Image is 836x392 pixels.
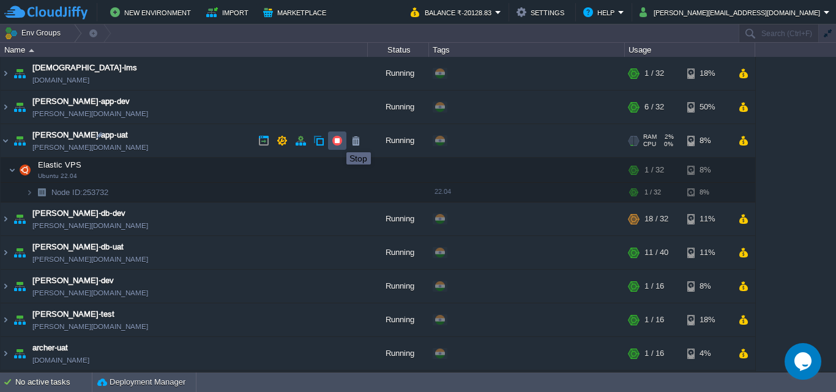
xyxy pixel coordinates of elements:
div: 1 / 16 [644,270,664,303]
div: No active tasks [15,372,92,392]
div: 1 / 32 [644,57,664,90]
div: 1 / 16 [644,303,664,336]
div: 11 / 40 [644,236,668,269]
button: Balance ₹-20128.83 [411,5,495,20]
img: AMDAwAAAACH5BAEAAAAALAAAAAABAAEAAAICRAEAOw== [11,91,28,124]
span: [PERSON_NAME][DOMAIN_NAME] [32,253,148,265]
a: [PERSON_NAME][DOMAIN_NAME] [32,287,148,299]
button: Settings [517,5,568,20]
button: Marketplace [263,5,330,20]
span: 253732 [50,187,110,198]
div: 4% [687,337,727,370]
div: 50% [687,91,727,124]
a: archer-uat [32,342,68,354]
span: 0% [661,141,673,148]
img: AMDAwAAAACH5BAEAAAAALAAAAAABAAEAAAICRAEAOw== [11,124,28,157]
div: Running [368,57,429,90]
a: [PERSON_NAME]-app-uat [32,129,128,141]
button: [PERSON_NAME][EMAIL_ADDRESS][DOMAIN_NAME] [640,5,824,20]
div: 8% [687,124,727,157]
span: Node ID: [51,188,83,197]
img: AMDAwAAAACH5BAEAAAAALAAAAAABAAEAAAICRAEAOw== [29,49,34,52]
a: [PERSON_NAME]-dev [32,275,114,287]
img: AMDAwAAAACH5BAEAAAAALAAAAAABAAEAAAICRAEAOw== [1,337,10,370]
a: [PERSON_NAME][DOMAIN_NAME] [32,141,148,153]
div: Stop [349,153,368,163]
img: AMDAwAAAACH5BAEAAAAALAAAAAABAAEAAAICRAEAOw== [26,183,33,202]
a: [PERSON_NAME][DOMAIN_NAME] [32,108,148,120]
div: Running [368,337,429,370]
div: 6 / 32 [644,91,664,124]
span: CPU [643,141,656,148]
img: AMDAwAAAACH5BAEAAAAALAAAAAABAAEAAAICRAEAOw== [11,303,28,336]
div: Running [368,91,429,124]
a: [DOMAIN_NAME] [32,74,89,86]
img: CloudJiffy [4,5,88,20]
a: Elastic VPSUbuntu 22.04 [37,160,83,169]
img: AMDAwAAAACH5BAEAAAAALAAAAAABAAEAAAICRAEAOw== [33,183,50,202]
div: Tags [430,43,624,57]
img: AMDAwAAAACH5BAEAAAAALAAAAAABAAEAAAICRAEAOw== [1,236,10,269]
div: 18 / 32 [644,202,668,235]
a: Node ID:253732 [50,187,110,198]
a: [DEMOGRAPHIC_DATA]-lms [32,62,137,74]
div: 11% [687,202,727,235]
a: [PERSON_NAME]-app-dev [32,95,130,108]
div: Name [1,43,367,57]
img: AMDAwAAAACH5BAEAAAAALAAAAAABAAEAAAICRAEAOw== [1,303,10,336]
img: AMDAwAAAACH5BAEAAAAALAAAAAABAAEAAAICRAEAOw== [11,57,28,90]
div: 11% [687,236,727,269]
div: Running [368,270,429,303]
div: 8% [687,270,727,303]
img: AMDAwAAAACH5BAEAAAAALAAAAAABAAEAAAICRAEAOw== [17,158,34,182]
div: 18% [687,57,727,90]
img: AMDAwAAAACH5BAEAAAAALAAAAAABAAEAAAICRAEAOw== [11,270,28,303]
div: 8% [687,158,727,182]
div: 1 / 16 [644,337,664,370]
img: AMDAwAAAACH5BAEAAAAALAAAAAABAAEAAAICRAEAOw== [1,270,10,303]
img: AMDAwAAAACH5BAEAAAAALAAAAAABAAEAAAICRAEAOw== [1,124,10,157]
span: Elastic VPS [37,160,83,170]
div: Running [368,124,429,157]
img: AMDAwAAAACH5BAEAAAAALAAAAAABAAEAAAICRAEAOw== [1,91,10,124]
img: AMDAwAAAACH5BAEAAAAALAAAAAABAAEAAAICRAEAOw== [9,158,16,182]
div: Running [368,202,429,235]
div: 1 / 32 [644,183,661,202]
span: 2% [662,133,674,141]
img: AMDAwAAAACH5BAEAAAAALAAAAAABAAEAAAICRAEAOw== [11,202,28,235]
div: Usage [625,43,755,57]
button: Env Groups [4,24,65,42]
span: RAM [643,133,657,141]
button: Help [583,5,618,20]
a: [PERSON_NAME]-test [32,308,114,320]
div: Running [368,236,429,269]
div: Status [368,43,428,57]
button: Import [206,5,252,20]
div: 8% [687,183,727,202]
div: 1 / 32 [644,158,664,182]
button: Deployment Manager [97,376,185,388]
img: AMDAwAAAACH5BAEAAAAALAAAAAABAAEAAAICRAEAOw== [1,57,10,90]
a: [PERSON_NAME]-db-dev [32,207,125,220]
span: [PERSON_NAME][DOMAIN_NAME] [32,220,148,232]
span: 22.04 [435,188,451,195]
img: AMDAwAAAACH5BAEAAAAALAAAAAABAAEAAAICRAEAOw== [11,337,28,370]
iframe: chat widget [785,343,824,380]
div: 18% [687,303,727,336]
a: [PERSON_NAME]-db-uat [32,241,124,253]
img: AMDAwAAAACH5BAEAAAAALAAAAAABAAEAAAICRAEAOw== [1,202,10,235]
div: Running [368,303,429,336]
a: [PERSON_NAME][DOMAIN_NAME] [32,320,148,333]
button: New Environment [110,5,195,20]
span: Ubuntu 22.04 [38,172,77,180]
img: AMDAwAAAACH5BAEAAAAALAAAAAABAAEAAAICRAEAOw== [11,236,28,269]
a: [DOMAIN_NAME] [32,354,89,366]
